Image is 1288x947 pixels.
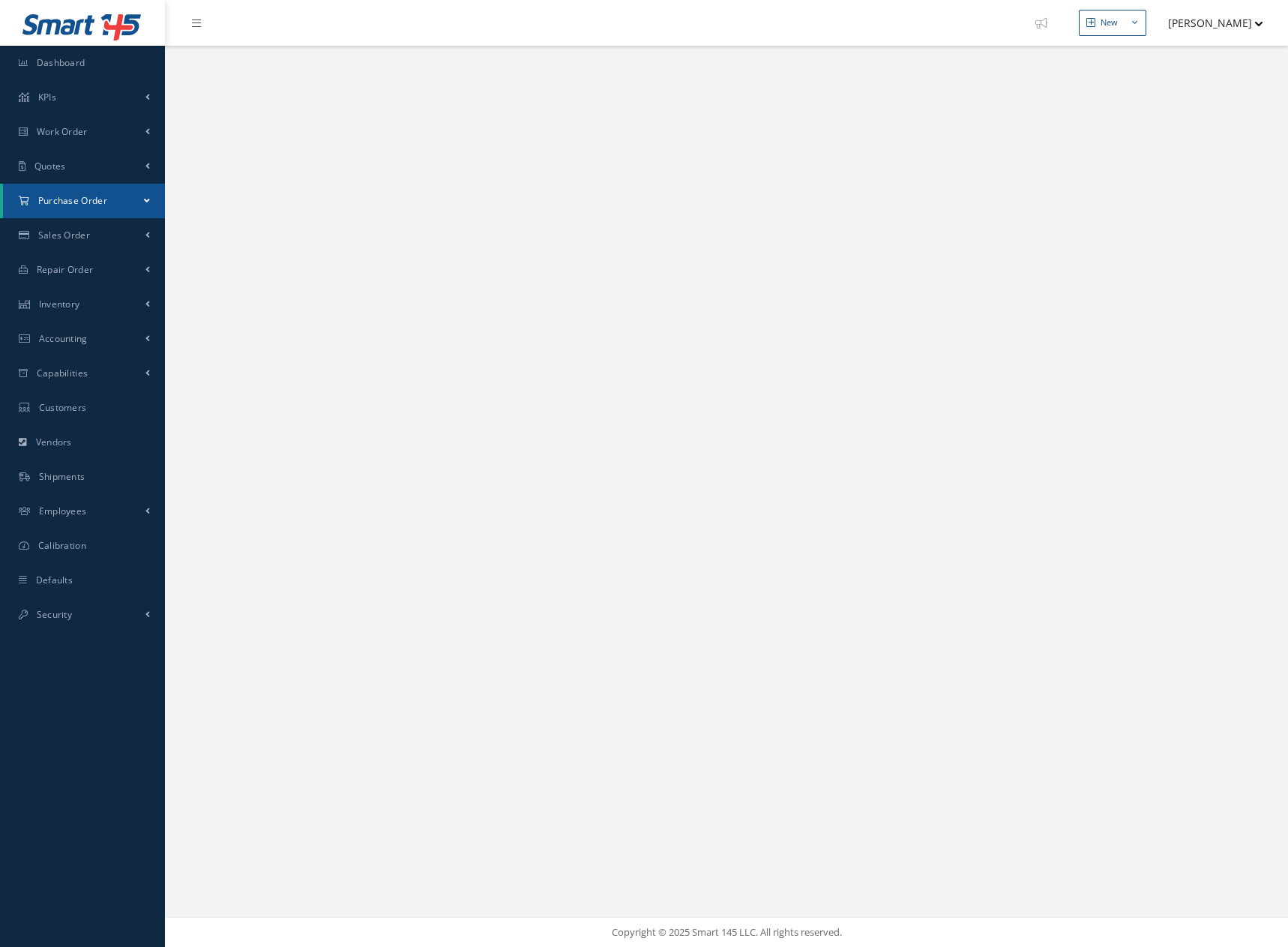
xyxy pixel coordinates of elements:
button: New [1079,10,1146,36]
span: Repair Order [37,263,94,276]
span: Sales Order [38,229,90,241]
span: Vendors [36,436,72,448]
span: Shipments [39,470,85,483]
span: KPIs [38,91,56,103]
span: Capabilities [37,367,88,379]
a: Purchase Order [3,184,165,218]
span: Defaults [36,574,73,586]
div: New [1101,16,1118,29]
div: Copyright © 2025 Smart 145 LLC. All rights reserved. [180,925,1273,940]
span: Employees [39,505,87,517]
span: Inventory [39,298,80,310]
button: [PERSON_NAME] [1154,8,1263,37]
span: Accounting [39,332,88,345]
span: Purchase Order [38,194,107,207]
span: Security [37,608,72,621]
span: Dashboard [37,56,85,69]
span: Customers [39,401,87,414]
span: Quotes [34,160,66,172]
span: Calibration [38,539,86,552]
span: Work Order [37,125,88,138]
